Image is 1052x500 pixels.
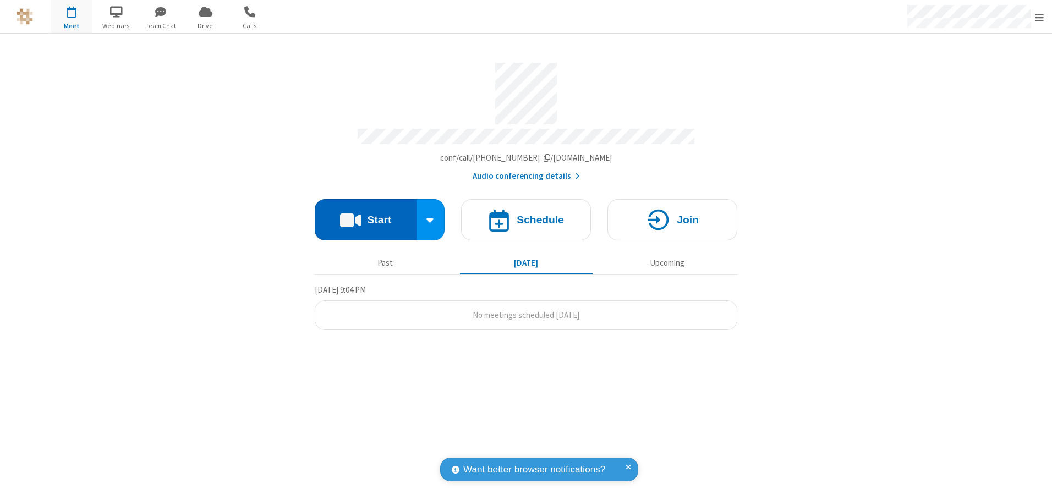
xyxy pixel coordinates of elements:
span: Drive [185,21,226,31]
button: Upcoming [601,252,733,273]
span: Webinars [96,21,137,31]
h4: Start [367,215,391,225]
div: Start conference options [417,199,445,240]
img: QA Selenium DO NOT DELETE OR CHANGE [17,8,33,25]
span: Copy my meeting room link [440,152,612,163]
span: Meet [51,21,92,31]
span: Calls [229,21,271,31]
section: Account details [315,54,737,183]
button: Copy my meeting room linkCopy my meeting room link [440,152,612,164]
span: [DATE] 9:04 PM [315,284,366,295]
button: [DATE] [460,252,593,273]
span: No meetings scheduled [DATE] [473,310,579,320]
button: Schedule [461,199,591,240]
button: Join [607,199,737,240]
span: Team Chat [140,21,182,31]
section: Today's Meetings [315,283,737,331]
button: Past [319,252,452,273]
button: Audio conferencing details [473,170,580,183]
button: Start [315,199,417,240]
h4: Join [677,215,699,225]
h4: Schedule [517,215,564,225]
span: Want better browser notifications? [463,463,605,477]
